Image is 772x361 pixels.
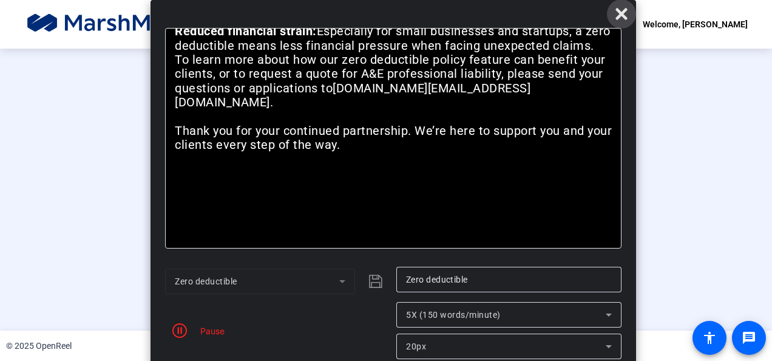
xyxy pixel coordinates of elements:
[406,342,426,351] span: 20px
[643,17,748,32] div: Welcome, [PERSON_NAME]
[406,272,612,287] input: Title
[175,81,530,109] a: [DOMAIN_NAME][EMAIL_ADDRESS][DOMAIN_NAME]
[194,325,225,337] div: Pause
[175,124,612,153] p: Thank you for your continued partnership. We’re here to support you and your clients every step o...
[175,24,317,38] strong: Reduced financial strain:
[742,331,756,345] mat-icon: message
[702,331,717,345] mat-icon: accessibility
[24,12,245,36] img: OpenReel logo
[6,340,72,352] div: © 2025 OpenReel
[175,53,612,124] p: To learn more about how our zero deductible policy feature can benefit your clients, or to reques...
[175,24,612,53] li: Especially for small businesses and startups, a zero deductible means less financial pressure whe...
[406,310,501,320] span: 5X (150 words/minute)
